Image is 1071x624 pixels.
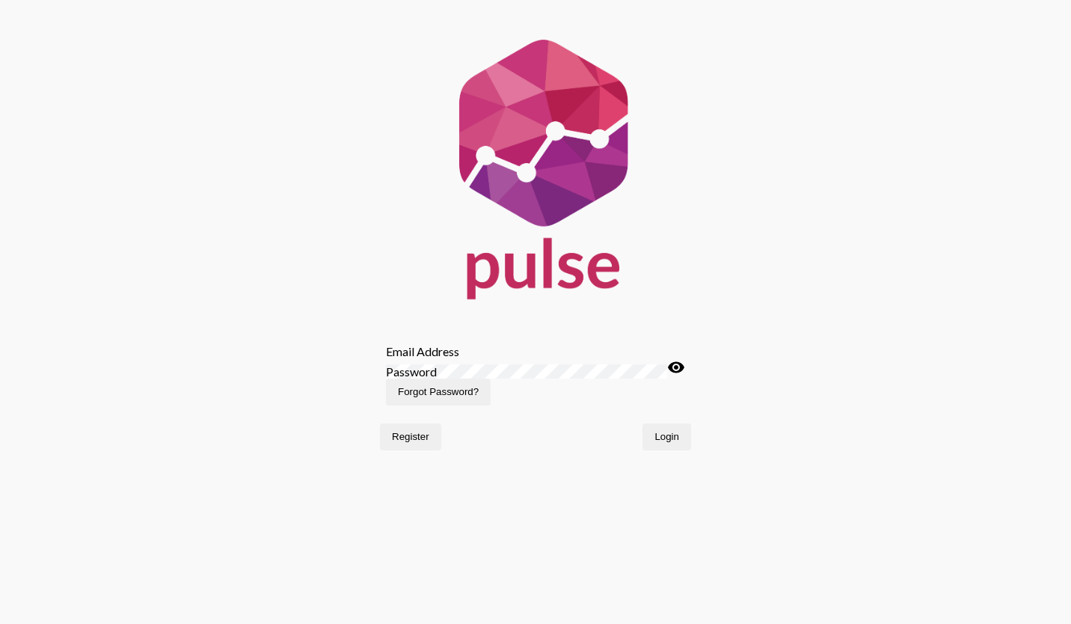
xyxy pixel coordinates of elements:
[654,431,679,442] span: Login
[398,386,479,397] span: Forgot Password?
[642,423,691,450] button: Login
[386,379,491,406] button: Forgot Password?
[667,358,685,376] mat-icon: visibility
[380,423,441,450] button: Register
[392,431,429,442] span: Register
[374,31,697,314] img: Pulse For Good Logo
